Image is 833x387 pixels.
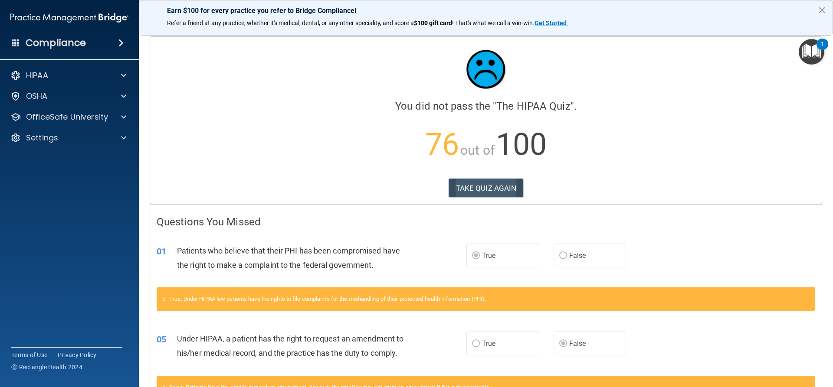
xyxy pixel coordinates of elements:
input: False [559,253,567,259]
input: True [472,253,480,259]
button: TAKE QUIZ AGAIN [449,179,524,198]
span: True. Under HIPAA law patients have the rights to file complaints for the mishandling of their pr... [169,296,486,302]
button: Open Resource Center, 1 new notification [799,39,824,65]
span: Refer a friend at any practice, whether it's medical, dental, or any other speciality, and score a [167,20,414,26]
img: sad_face.ecc698e2.jpg [460,43,512,95]
span: ! That's what we call a win-win. [452,20,535,26]
a: OfficeSafe University [10,112,126,122]
span: True [482,339,495,348]
span: 76 [425,127,459,162]
img: PMB logo [10,9,128,26]
span: 05 [157,334,166,345]
a: Privacy Policy [58,351,97,359]
p: HIPAA [26,70,48,81]
span: out of [460,143,495,158]
p: Earn $100 for every practice you refer to Bridge Compliance! [167,7,805,15]
a: Terms of Use [11,351,47,359]
input: False [559,341,567,347]
span: 100 [496,127,547,162]
a: HIPAA [10,70,126,81]
span: Under HIPAA, a patient has the right to request an amendment to his/her medical record, and the p... [177,334,403,358]
span: 01 [157,246,166,257]
strong: $100 gift card [414,20,452,26]
span: Ⓒ Rectangle Health 2024 [11,363,82,371]
div: 1 [821,44,824,55]
p: OfficeSafe University [26,112,108,122]
span: False [569,251,586,260]
a: OSHA [10,91,126,101]
h4: Compliance [26,37,86,49]
input: True [472,341,480,347]
span: The HIPAA Quiz [496,100,570,112]
a: Get Started [535,20,568,26]
p: OSHA [26,91,48,101]
h4: Questions You Missed [157,216,815,228]
button: Close [818,3,826,17]
span: Patients who believe that their PHI has been compromised have the right to make a complaint to th... [177,246,400,270]
span: False [569,339,586,348]
h4: You did not pass the " ". [157,101,815,112]
strong: Get Started [535,20,567,26]
p: Settings [26,133,58,143]
a: Settings [10,133,126,143]
span: True [482,251,495,260]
